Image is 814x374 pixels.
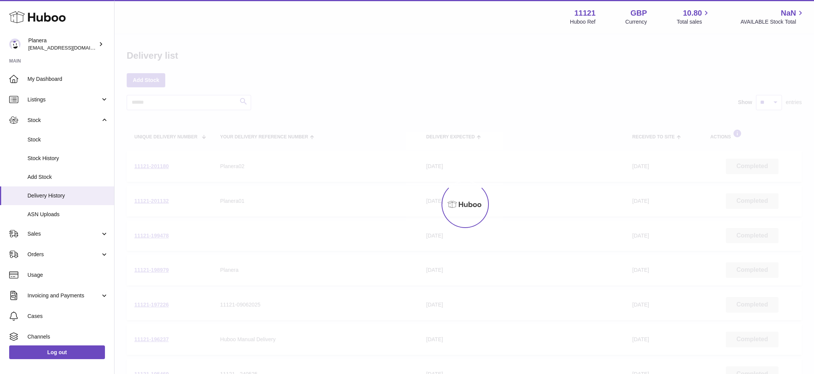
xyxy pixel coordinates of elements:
[27,230,100,238] span: Sales
[677,8,711,26] a: 10.80 Total sales
[683,8,702,18] span: 10.80
[27,155,108,162] span: Stock History
[630,8,647,18] strong: GBP
[740,18,805,26] span: AVAILABLE Stock Total
[28,45,112,51] span: [EMAIL_ADDRESS][DOMAIN_NAME]
[27,192,108,199] span: Delivery History
[740,8,805,26] a: NaN AVAILABLE Stock Total
[27,75,108,83] span: My Dashboard
[574,8,596,18] strong: 11121
[570,18,596,26] div: Huboo Ref
[27,333,108,340] span: Channels
[27,96,100,103] span: Listings
[27,173,108,181] span: Add Stock
[27,136,108,143] span: Stock
[9,345,105,359] a: Log out
[27,292,100,299] span: Invoicing and Payments
[781,8,796,18] span: NaN
[677,18,711,26] span: Total sales
[9,39,21,50] img: saiyani@planera.care
[28,37,97,51] div: Planera
[27,271,108,279] span: Usage
[27,313,108,320] span: Cases
[27,251,100,258] span: Orders
[27,211,108,218] span: ASN Uploads
[27,117,100,124] span: Stock
[625,18,647,26] div: Currency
